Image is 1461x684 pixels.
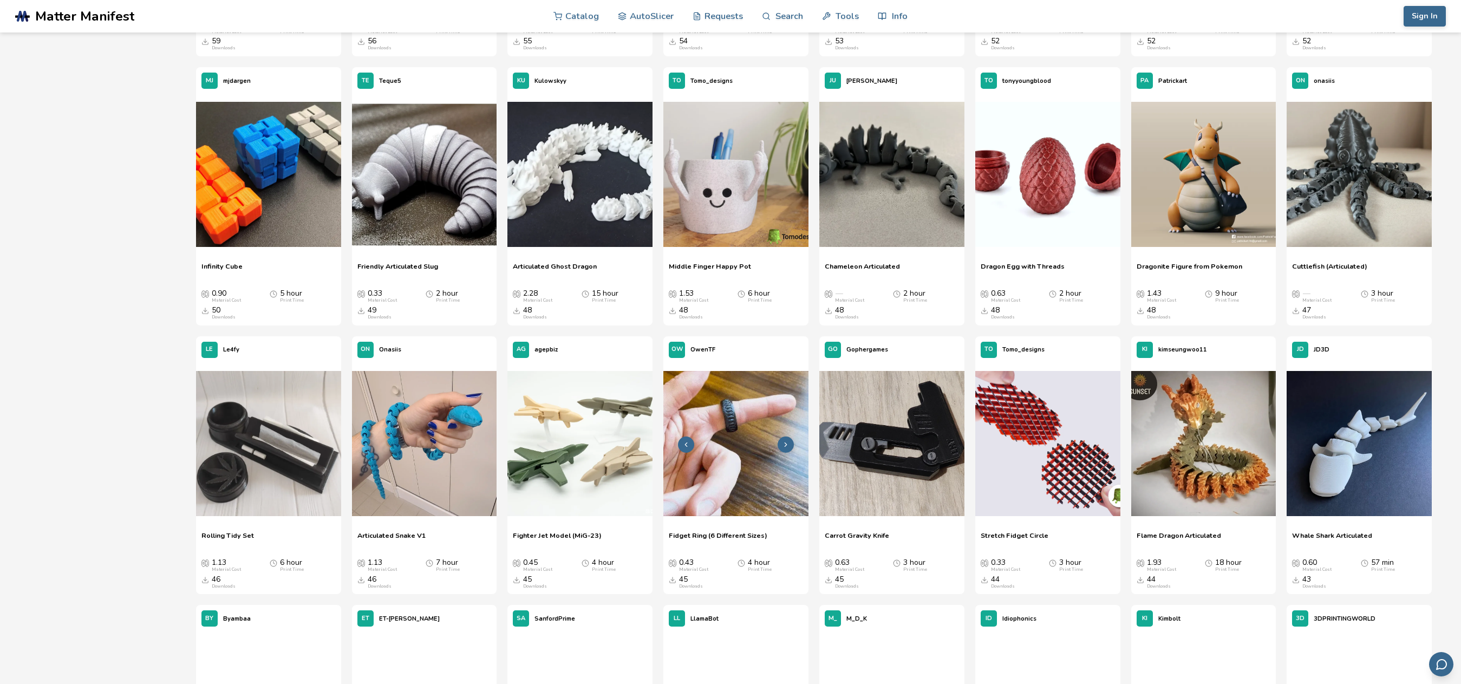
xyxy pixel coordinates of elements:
div: Print Time [592,29,616,35]
a: Articulated Snake V1 [357,531,426,548]
div: Material Cost [1302,567,1332,572]
div: 5 hour [903,21,927,35]
div: 59 [212,37,236,51]
span: BY [205,615,213,622]
span: Whale Shark Articulated [1292,531,1372,548]
span: Average Cost [513,289,520,298]
span: Downloads [1292,37,1300,45]
span: Friendly Articulated Slug [357,262,438,278]
span: Average Print Time [1361,289,1368,298]
div: Material Cost [212,29,241,35]
div: 52 [991,37,1015,51]
div: Downloads [991,45,1015,51]
span: Downloads [201,575,209,584]
div: Print Time [1371,29,1395,35]
span: Downloads [981,37,988,45]
span: Matter Manifest [35,9,134,24]
span: Average Cost [1137,558,1144,567]
div: 3 hour [1059,558,1083,572]
div: Downloads [368,45,392,51]
div: Material Cost [1147,567,1176,572]
span: Stretch Fidget Circle [981,531,1048,548]
div: 0.45 [523,558,552,572]
span: PA [1140,77,1149,84]
div: Material Cost [1147,298,1176,303]
div: 52 [1147,37,1171,51]
a: Fidget Ring (6 Different Sizes) [669,531,767,548]
div: 55 [523,37,547,51]
div: Print Time [280,29,304,35]
div: 0.33 [368,289,397,303]
span: Average Cost [357,558,365,567]
span: AG [517,346,526,353]
div: 2 hour [436,289,460,303]
span: TO [984,77,993,84]
span: Downloads [1137,575,1144,584]
span: GO [828,346,838,353]
a: Carrot Gravity Knife [825,531,889,548]
div: 57 min [1371,558,1395,572]
span: Downloads [513,306,520,315]
div: 56 [368,37,392,51]
div: 2.28 [523,289,552,303]
span: Flame Dragon Articulated [1137,531,1221,548]
div: Print Time [1215,298,1239,303]
span: Average Print Time [1361,558,1368,567]
div: Print Time [748,29,772,35]
div: Print Time [1371,298,1395,303]
div: 2 hour [903,289,927,303]
div: Print Time [1371,567,1395,572]
div: Downloads [523,584,547,589]
span: Average Cost [1292,558,1300,567]
div: Material Cost [991,29,1020,35]
div: 52 [1302,37,1326,51]
span: TO [984,346,993,353]
div: Material Cost [835,567,864,572]
div: 1.13 [368,558,397,572]
span: Average Cost [201,289,209,298]
span: Average Cost [201,558,209,567]
div: Downloads [1147,45,1171,51]
div: Material Cost [1302,29,1332,35]
div: 0.40 [1147,21,1176,35]
div: 2 hour [748,21,772,35]
div: 48 [523,306,547,320]
div: 48 [835,306,859,320]
div: 0.22 [679,21,708,35]
div: Material Cost [679,567,708,572]
p: mjdargen [223,75,251,87]
div: 0.43 [679,558,708,572]
div: Material Cost [991,567,1020,572]
p: Onasiis [379,344,401,355]
div: 18 hour [1215,558,1242,572]
div: 3 hour [903,558,927,572]
div: Material Cost [679,298,708,303]
span: Downloads [357,306,365,315]
div: Material Cost [1302,298,1332,303]
div: Material Cost [368,567,397,572]
span: MJ [206,77,213,84]
div: Downloads [1147,315,1171,320]
span: Downloads [669,575,676,584]
div: 46 [368,575,392,589]
a: Middle Finger Happy Pot [669,262,751,278]
div: Material Cost [212,298,241,303]
div: 4 hour [1371,21,1395,35]
a: Cuttlefish (Articulated) [1292,262,1367,278]
div: Print Time [1059,29,1083,35]
div: 0.63 [991,289,1020,303]
span: Average Print Time [893,558,901,567]
span: LL [674,615,680,622]
span: KU [517,77,525,84]
span: Average Cost [1292,289,1300,298]
div: Downloads [991,315,1015,320]
div: 1.13 [212,558,241,572]
span: Average Print Time [1049,289,1056,298]
div: Material Cost [368,298,397,303]
span: Dragon Egg with Threads [981,262,1065,278]
div: Material Cost [523,29,552,35]
div: 0.53 [835,21,864,35]
div: Material Cost [835,298,864,303]
span: 3D [1296,615,1305,622]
